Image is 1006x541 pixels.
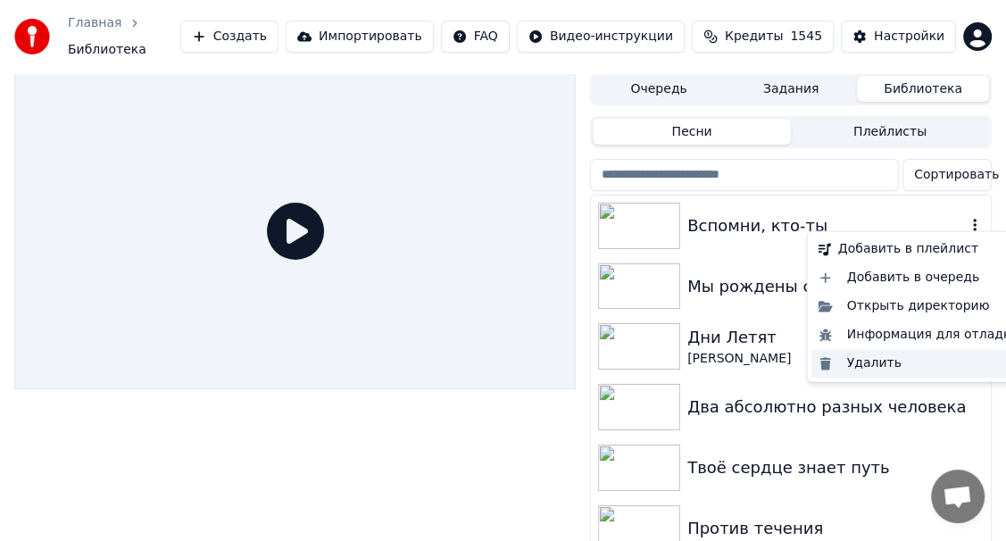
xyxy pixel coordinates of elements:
[687,395,984,420] div: Два абсолютно разных человека
[68,14,180,59] nav: breadcrumb
[687,350,984,368] div: [PERSON_NAME]
[68,14,121,32] a: Главная
[14,19,50,54] img: youka
[725,76,857,102] button: Задания
[286,21,434,53] button: Импортировать
[687,213,966,238] div: Вспомни, кто-ты
[68,41,146,59] span: Библиотека
[687,455,984,480] div: Твоё сердце знает путь
[914,166,999,184] span: Сортировать
[687,325,984,350] div: Дни Летят
[593,119,791,145] button: Песни
[874,28,944,46] div: Настройки
[687,516,984,541] div: Против течения
[517,21,685,53] button: Видео-инструкции
[791,119,989,145] button: Плейлисты
[593,76,725,102] button: Очередь
[725,28,783,46] span: Кредиты
[857,76,989,102] button: Библиотека
[692,21,834,53] button: Кредиты1545
[441,21,510,53] button: FAQ
[790,28,822,46] span: 1545
[931,470,985,523] div: Открытый чат
[687,274,984,299] div: Мы рождены сиять
[180,21,279,53] button: Создать
[841,21,956,53] button: Настройки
